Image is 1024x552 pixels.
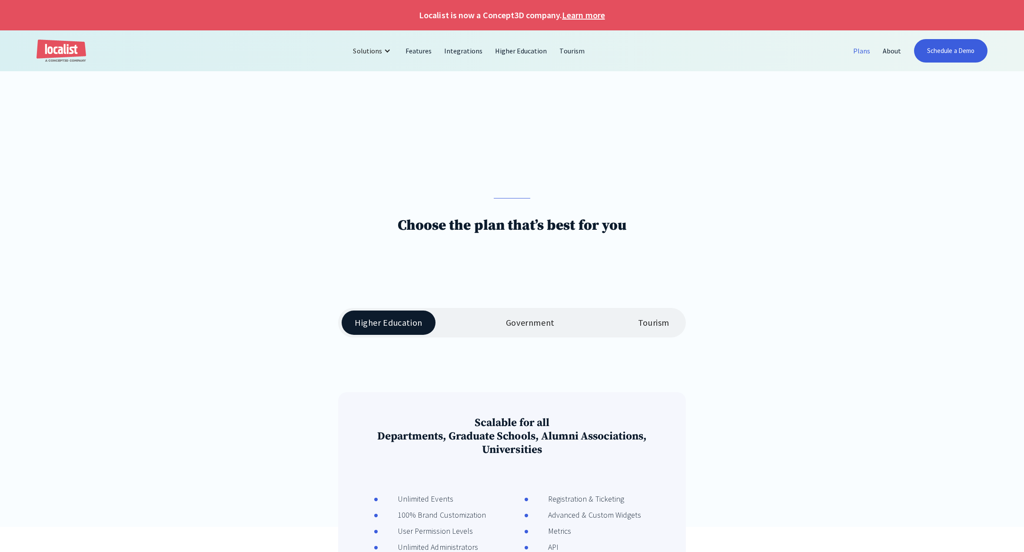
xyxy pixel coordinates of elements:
a: About [877,40,908,61]
a: Higher Education [489,40,554,61]
div: Advanced & Custom Widgets [529,509,641,521]
div: Metrics [529,525,571,537]
a: home [37,40,86,63]
div: User Permission Levels [378,525,473,537]
a: Features [399,40,438,61]
div: Unlimited Events [378,493,453,505]
div: Solutions [353,46,382,56]
div: Solutions [346,40,399,61]
a: Tourism [553,40,591,61]
div: Government [506,317,555,328]
a: Integrations [438,40,489,61]
h1: Choose the plan that’s best for you [398,217,626,235]
div: 100% Brand Customization [378,509,486,521]
div: Higher Education [355,317,422,328]
a: Schedule a Demo [914,39,987,63]
a: Plans [847,40,877,61]
a: Learn more [562,9,605,22]
h3: Scalable for all Departments, Graduate Schools, Alumni Associations, Universities [356,416,668,456]
div: Registration & Ticketing [529,493,624,505]
div: Tourism [638,317,669,328]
